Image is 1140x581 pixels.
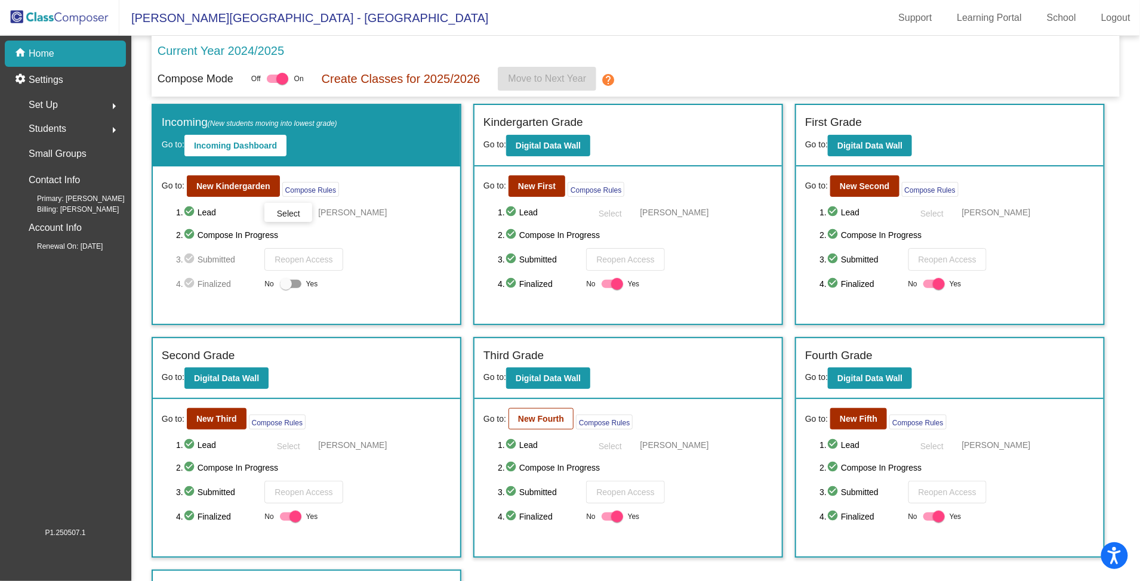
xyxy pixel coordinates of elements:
[908,279,917,289] span: No
[950,277,962,291] span: Yes
[840,414,877,424] b: New Fifth
[162,372,184,382] span: Go to:
[819,461,1095,475] span: 2. Compose In Progress
[184,135,286,156] button: Incoming Dashboard
[318,439,387,451] span: [PERSON_NAME]
[920,441,944,451] span: Select
[950,509,962,524] span: Yes
[586,248,664,271] button: Reopen Access
[498,485,580,499] span: 3. Submitted
[805,140,828,149] span: Go to:
[919,255,976,264] span: Reopen Access
[176,252,258,267] span: 3. Submitted
[264,435,312,455] button: Select
[176,277,258,291] span: 4. Finalized
[506,367,590,389] button: Digital Data Wall
[827,461,841,475] mat-icon: check_circle
[275,487,332,497] span: Reopen Access
[596,255,654,264] span: Reopen Access
[18,193,125,204] span: Primary: [PERSON_NAME]
[819,252,902,267] span: 3. Submitted
[176,228,451,242] span: 2. Compose In Progress
[277,209,300,218] span: Select
[827,438,841,452] mat-icon: check_circle
[827,509,841,524] mat-icon: check_circle
[498,438,580,452] span: 1. Lead
[518,414,564,424] b: New Fourth
[158,42,284,60] p: Current Year 2024/2025
[176,485,258,499] span: 3. Submitted
[828,135,912,156] button: Digital Data Wall
[183,252,198,267] mat-icon: check_circle
[962,206,1031,218] span: [PERSON_NAME]
[176,438,258,452] span: 1. Lead
[162,180,184,192] span: Go to:
[601,73,615,87] mat-icon: help
[908,435,956,455] button: Select
[29,220,82,236] p: Account Info
[505,252,519,267] mat-icon: check_circle
[505,228,519,242] mat-icon: check_circle
[183,277,198,291] mat-icon: check_circle
[948,8,1032,27] a: Learning Portal
[29,47,54,61] p: Home
[158,71,233,87] p: Compose Mode
[819,485,902,499] span: 3. Submitted
[322,70,480,88] p: Create Classes for 2025/2026
[506,135,590,156] button: Digital Data Wall
[628,509,640,524] span: Yes
[819,277,902,291] span: 4. Finalized
[483,413,506,425] span: Go to:
[194,373,259,383] b: Digital Data Wall
[249,415,306,429] button: Compose Rules
[505,461,519,475] mat-icon: check_circle
[586,511,595,522] span: No
[509,175,565,197] button: New First
[498,252,580,267] span: 3. Submitted
[628,277,640,291] span: Yes
[505,205,519,220] mat-icon: check_circle
[183,509,198,524] mat-icon: check_circle
[498,67,596,91] button: Move to Next Year
[306,509,318,524] span: Yes
[162,413,184,425] span: Go to:
[196,181,270,191] b: New Kindergarden
[908,481,987,503] button: Reopen Access
[251,73,261,84] span: Off
[830,408,887,429] button: New Fifth
[483,114,583,131] label: Kindergarten Grade
[819,509,902,524] span: 4. Finalized
[516,141,581,150] b: Digital Data Wall
[14,47,29,61] mat-icon: home
[509,408,574,429] button: New Fourth
[29,97,58,113] span: Set Up
[908,248,987,271] button: Reopen Access
[586,481,664,503] button: Reopen Access
[264,511,273,522] span: No
[828,367,912,389] button: Digital Data Wall
[162,114,337,131] label: Incoming
[827,252,841,267] mat-icon: check_circle
[505,438,519,452] mat-icon: check_circle
[306,277,318,291] span: Yes
[498,461,773,475] span: 2. Compose In Progress
[599,441,622,451] span: Select
[805,372,828,382] span: Go to:
[196,414,237,424] b: New Third
[183,461,198,475] mat-icon: check_circle
[107,99,121,113] mat-icon: arrow_right
[264,248,343,271] button: Reopen Access
[107,123,121,137] mat-icon: arrow_right
[483,180,506,192] span: Go to:
[889,8,942,27] a: Support
[576,415,633,429] button: Compose Rules
[819,205,902,220] span: 1. Lead
[586,203,634,222] button: Select
[264,279,273,289] span: No
[596,487,654,497] span: Reopen Access
[162,140,184,149] span: Go to:
[919,487,976,497] span: Reopen Access
[1037,8,1086,27] a: School
[805,413,828,425] span: Go to:
[640,439,708,451] span: [PERSON_NAME]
